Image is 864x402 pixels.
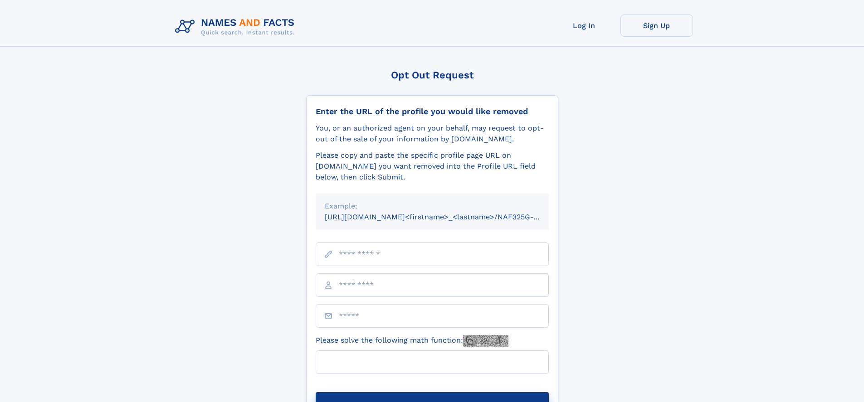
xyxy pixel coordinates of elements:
[171,15,302,39] img: Logo Names and Facts
[548,15,620,37] a: Log In
[316,150,549,183] div: Please copy and paste the specific profile page URL on [DOMAIN_NAME] you want removed into the Pr...
[325,213,566,221] small: [URL][DOMAIN_NAME]<firstname>_<lastname>/NAF325G-xxxxxxxx
[316,107,549,116] div: Enter the URL of the profile you would like removed
[325,201,540,212] div: Example:
[316,335,508,347] label: Please solve the following math function:
[316,123,549,145] div: You, or an authorized agent on your behalf, may request to opt-out of the sale of your informatio...
[306,69,558,81] div: Opt Out Request
[620,15,693,37] a: Sign Up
